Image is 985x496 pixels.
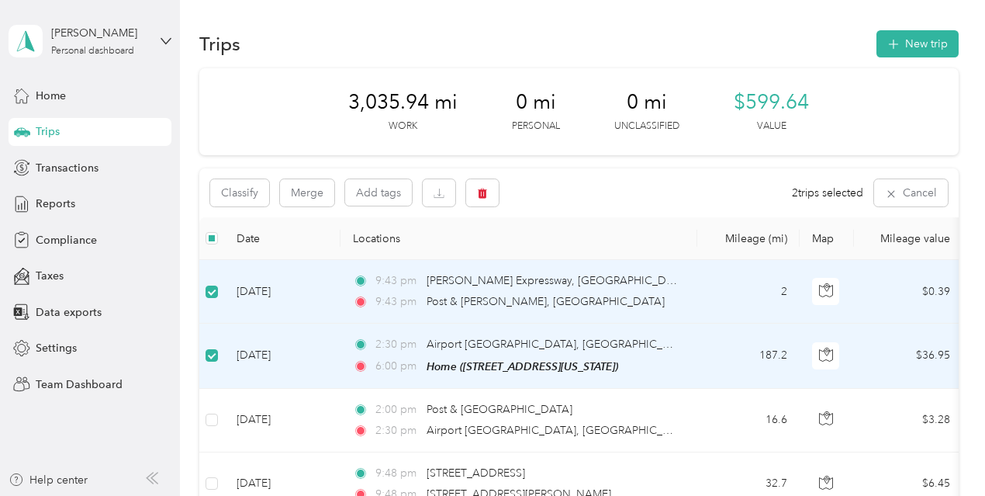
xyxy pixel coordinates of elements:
span: Transactions [36,160,98,176]
span: Airport [GEOGRAPHIC_DATA], [GEOGRAPHIC_DATA] [427,424,694,437]
span: Compliance [36,232,97,248]
span: 6:00 pm [375,358,420,375]
span: 2:30 pm [375,336,420,353]
th: Locations [340,217,697,260]
span: Reports [36,196,75,212]
span: 3,035.94 mi [348,90,458,115]
span: 9:43 pm [375,293,420,310]
span: Post & [GEOGRAPHIC_DATA] [427,403,572,416]
h1: Trips [199,36,240,52]
button: Add tags [345,179,412,206]
span: 9:48 pm [375,465,420,482]
span: Trips [36,123,60,140]
button: Merge [280,179,334,206]
th: Mileage value [854,217,963,260]
span: Taxes [36,268,64,284]
span: Data exports [36,304,102,321]
iframe: Everlance-gr Chat Button Frame [898,409,985,496]
td: [DATE] [224,324,340,388]
span: Home [36,88,66,104]
th: Date [224,217,340,260]
td: 16.6 [697,389,800,453]
th: Map [800,217,854,260]
span: 2 trips selected [792,185,863,201]
div: Personal dashboard [51,47,134,56]
button: New trip [876,30,959,57]
button: Help center [9,472,88,488]
p: Personal [512,120,560,134]
button: Cancel [874,179,948,206]
th: Mileage (mi) [697,217,800,260]
td: $0.39 [854,260,963,324]
td: $36.95 [854,324,963,388]
span: Team Dashboard [36,376,123,393]
span: $599.64 [734,90,809,115]
div: [PERSON_NAME] [51,25,148,41]
span: [STREET_ADDRESS] [427,467,525,480]
td: $3.28 [854,389,963,453]
span: Home ([STREET_ADDRESS][US_STATE]) [427,360,618,373]
p: Unclassified [614,120,679,134]
button: Classify [210,179,269,206]
td: 2 [697,260,800,324]
span: 9:43 pm [375,272,420,290]
span: 2:30 pm [375,422,420,439]
span: 0 mi [516,90,556,115]
td: [DATE] [224,389,340,453]
span: Post & [PERSON_NAME], [GEOGRAPHIC_DATA] [427,295,665,308]
p: Value [757,120,786,134]
p: Work [389,120,417,134]
span: [PERSON_NAME] Expressway, [GEOGRAPHIC_DATA] [427,274,689,287]
td: [DATE] [224,260,340,324]
span: 2:00 pm [375,401,420,418]
span: 0 mi [627,90,667,115]
span: Settings [36,340,77,356]
td: 187.2 [697,324,800,388]
span: Airport [GEOGRAPHIC_DATA], [GEOGRAPHIC_DATA] [427,338,694,351]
